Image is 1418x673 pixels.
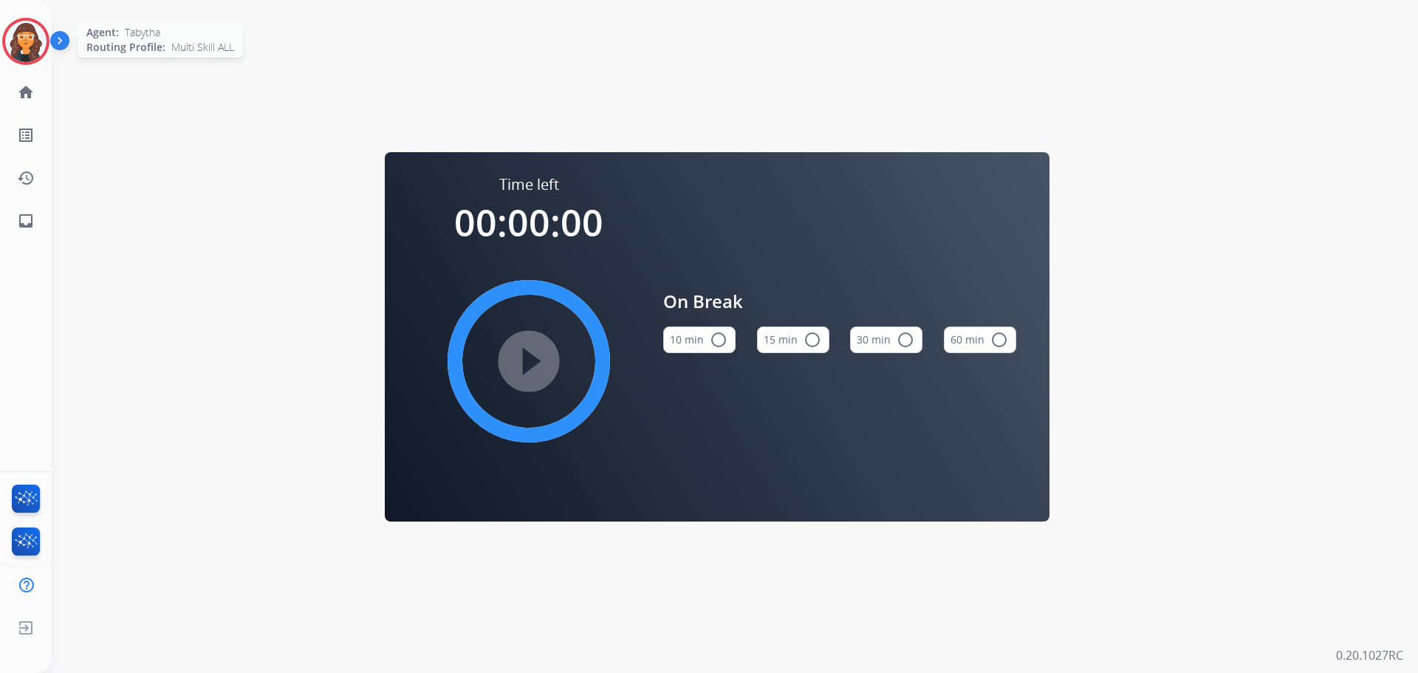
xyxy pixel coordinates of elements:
span: Agent: [86,25,119,40]
mat-icon: radio_button_unchecked [710,331,727,349]
span: On Break [663,288,1016,315]
mat-icon: home [17,83,35,101]
p: 0.20.1027RC [1336,646,1403,664]
button: 15 min [757,327,829,353]
span: Routing Profile: [86,40,165,55]
img: avatar [5,21,47,62]
button: 30 min [850,327,922,353]
span: Tabytha [125,25,160,40]
mat-icon: inbox [17,212,35,230]
button: 10 min [663,327,736,353]
mat-icon: radio_button_unchecked [804,331,821,349]
button: 60 min [944,327,1016,353]
span: Multi Skill ALL [171,40,234,55]
mat-icon: radio_button_unchecked [897,331,914,349]
mat-icon: history [17,169,35,187]
span: Time left [499,174,559,195]
span: 00:00:00 [454,197,603,247]
mat-icon: list_alt [17,126,35,144]
mat-icon: radio_button_unchecked [990,331,1008,349]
